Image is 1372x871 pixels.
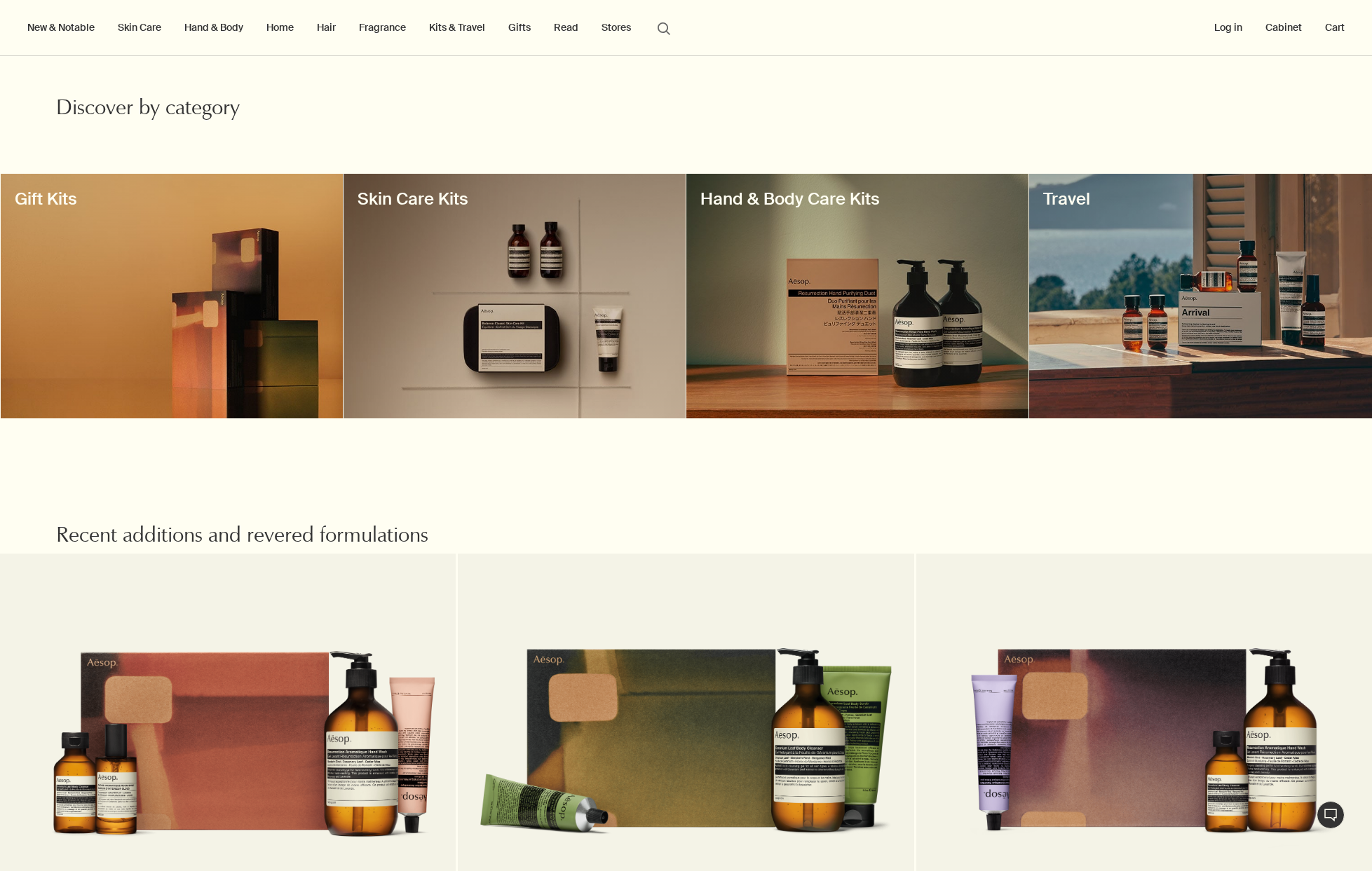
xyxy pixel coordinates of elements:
[358,188,672,210] h3: Skin Care Kits
[937,600,1351,851] img: Three hand and body care formulations alongside a recycled cardboard gift box.
[21,600,435,851] img: orange abstract patterned box with four Aesop products in the foreground
[505,18,534,36] a: Gifts
[426,18,488,36] a: Kits & Travel
[56,96,476,124] h2: Discover by category
[264,18,297,36] a: Home
[25,18,97,36] button: New & Notable
[651,14,677,41] button: Open search
[356,18,409,36] a: Fragrance
[1211,18,1245,36] button: Log in
[115,18,164,36] a: Skin Care
[599,18,634,36] button: Stores
[1263,18,1305,36] a: Cabinet
[15,188,329,210] h3: Gift Kits
[314,18,339,36] a: Hair
[1317,801,1345,829] button: Live Assistance
[1029,174,1371,418] a: A view of buildings through the windowsTravel
[479,600,892,851] img: Geranium Leaf Body Care formulations alongside a recycled cardboard gift box.
[1322,18,1347,36] button: Cart
[551,18,581,36] a: Read
[182,18,246,36] a: Hand & Body
[1,174,343,418] a: Three of Aesop's Seasonal Gift Kits for 2024Gift Kits
[1043,188,1357,210] h3: Travel
[700,188,1014,210] h3: Hand & Body Care Kits
[686,174,1028,418] a: Aesop Resurrection duet set paper packaging arranged next to two Aesop amber pump bottles on a wo...
[344,174,686,418] a: Aesop skincare products and a kit arranged alongside a white object on a beige textured surface.S...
